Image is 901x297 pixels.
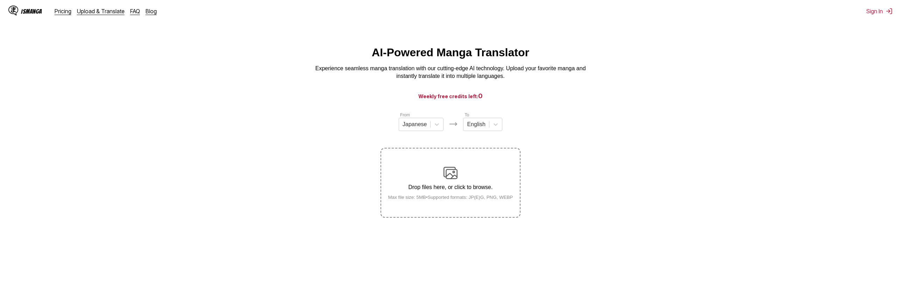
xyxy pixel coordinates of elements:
h1: AI-Powered Manga Translator [372,46,529,59]
p: Drop files here, or click to browse. [383,184,519,190]
a: Upload & Translate [77,8,125,15]
img: Sign out [886,8,893,15]
h3: Weekly free credits left: [17,92,884,100]
span: 0 [478,92,483,100]
label: From [400,113,410,117]
img: IsManga Logo [8,6,18,15]
div: IsManga [21,8,42,15]
p: Experience seamless manga translation with our cutting-edge AI technology. Upload your favorite m... [310,65,591,80]
a: Blog [146,8,157,15]
a: Pricing [55,8,71,15]
button: Sign In [866,8,893,15]
img: Languages icon [449,120,458,128]
label: To [465,113,469,117]
small: Max file size: 5MB • Supported formats: JP(E)G, PNG, WEBP [383,195,519,200]
a: FAQ [130,8,140,15]
a: IsManga LogoIsManga [8,6,55,17]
